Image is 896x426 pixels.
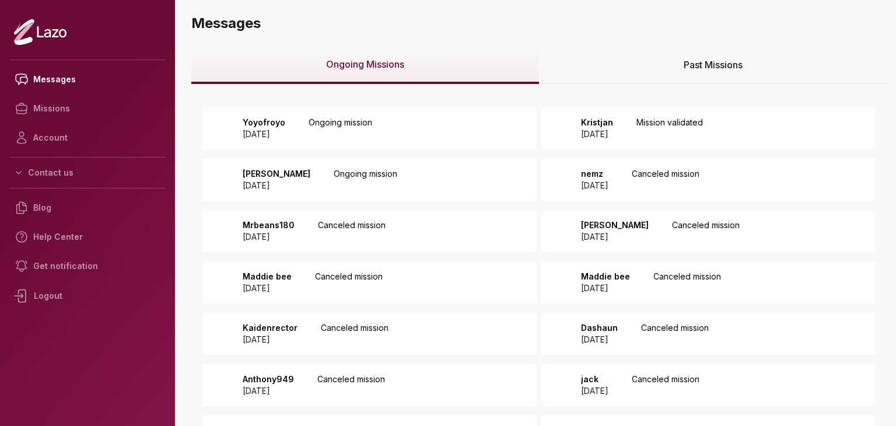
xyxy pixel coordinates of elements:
a: Missions [9,94,166,123]
a: Messages [9,65,166,94]
p: [DATE] [243,385,294,397]
p: [DATE] [581,334,618,345]
div: Logout [9,281,166,311]
p: nemz [581,168,608,180]
h3: Messages [191,14,887,33]
p: [PERSON_NAME] [581,219,649,231]
p: Kaidenrector [243,322,297,334]
p: Canceled mission [632,168,699,191]
p: Ongoing mission [309,117,372,140]
p: Mrbeans180 [243,219,295,231]
p: Canceled mission [321,322,388,345]
p: Canceled mission [318,219,386,243]
p: Canceled mission [315,271,383,294]
p: Mission validated [636,117,703,140]
p: [DATE] [243,180,310,191]
p: [DATE] [243,231,295,243]
a: Help Center [9,222,166,252]
p: Canceled mission [641,322,709,345]
p: Kristjan [581,117,613,128]
p: Ongoing mission [334,168,397,191]
p: [PERSON_NAME] [243,168,310,180]
p: [DATE] [581,282,630,294]
p: [DATE] [581,385,608,397]
p: [DATE] [581,128,613,140]
p: [DATE] [581,180,608,191]
p: Yoyofroyo [243,117,285,128]
p: Maddie bee [243,271,292,282]
button: Contact us [9,162,166,183]
p: jack [581,373,608,385]
a: Blog [9,193,166,222]
p: Canceled mission [317,373,385,397]
p: Anthony949 [243,373,294,385]
p: Canceled mission [653,271,721,294]
p: Canceled mission [632,373,699,397]
p: [DATE] [243,282,292,294]
span: Past Missions [684,58,743,72]
p: Maddie bee [581,271,630,282]
p: [DATE] [243,128,285,140]
p: [DATE] [243,334,297,345]
p: Canceled mission [672,219,740,243]
span: Ongoing Missions [326,57,404,71]
a: Account [9,123,166,152]
a: Get notification [9,252,166,281]
p: Dashaun [581,322,618,334]
p: [DATE] [581,231,649,243]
